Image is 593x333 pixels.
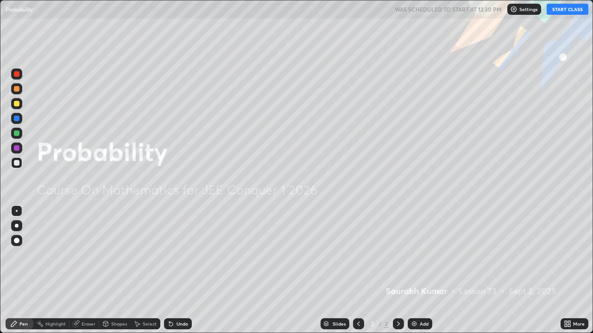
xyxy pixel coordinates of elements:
[395,5,502,13] h5: WAS SCHEDULED TO START AT 12:30 PM
[368,321,377,327] div: 2
[410,320,418,327] img: add-slide-button
[420,321,429,326] div: Add
[177,321,188,326] div: Undo
[573,321,585,326] div: More
[379,321,382,327] div: /
[82,321,95,326] div: Eraser
[384,320,389,328] div: 2
[547,4,588,15] button: START CLASS
[6,6,33,13] p: Probability
[510,6,517,13] img: class-settings-icons
[333,321,346,326] div: Slides
[111,321,127,326] div: Shapes
[19,321,28,326] div: Pen
[519,7,537,12] p: Settings
[143,321,157,326] div: Select
[45,321,66,326] div: Highlight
